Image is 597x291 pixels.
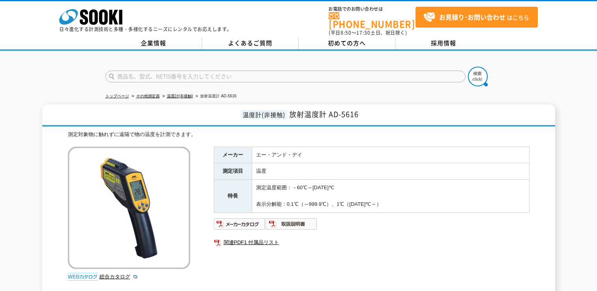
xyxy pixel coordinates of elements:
img: 放射温度計 AD-5616 [68,147,190,269]
span: はこちら [423,11,529,23]
a: 関連PDF1 付属品リスト [214,237,530,248]
span: 放射温度計 AD-5616 [289,109,359,119]
img: btn_search.png [468,67,488,86]
a: トップページ [105,94,129,98]
a: 取扱説明書 [266,223,317,229]
li: 放射温度計 AD-5616 [194,92,236,101]
span: 17:30 [356,29,371,36]
td: 温度 [252,163,529,180]
a: メーカーカタログ [214,223,266,229]
a: 採用情報 [395,37,492,49]
span: 8:50 [341,29,352,36]
th: 特長 [214,180,252,213]
a: 総合カタログ [99,274,138,280]
a: その他測定器 [136,94,160,98]
img: webカタログ [68,273,97,281]
a: 温度計(非接触) [167,94,193,98]
a: お見積り･お問い合わせはこちら [415,7,538,28]
a: [PHONE_NUMBER] [329,12,415,28]
td: エー・アンド・デイ [252,147,529,163]
div: 測定対象物に触れずに遠隔で物の温度を計測できます。 [68,131,530,139]
img: 取扱説明書 [266,218,317,230]
span: 初めての方へ [328,39,366,47]
p: 日々進化する計測技術と多種・多様化するニーズにレンタルでお応えします。 [59,27,232,32]
a: 初めての方へ [299,37,395,49]
span: お電話でのお問い合わせは [329,7,415,11]
span: 温度計(非接触) [241,110,287,119]
a: 企業情報 [105,37,202,49]
td: 測定温度範囲：－60℃～[DATE]℃ 表示分解能：0.1℃（～999.9℃）、1℃（[DATE]℃～） [252,180,529,213]
a: よくあるご質問 [202,37,299,49]
img: メーカーカタログ [214,218,266,230]
input: 商品名、型式、NETIS番号を入力してください [105,71,466,82]
th: メーカー [214,147,252,163]
strong: お見積り･お問い合わせ [439,12,505,22]
th: 測定項目 [214,163,252,180]
span: (平日 ～ 土日、祝日除く) [329,29,407,36]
